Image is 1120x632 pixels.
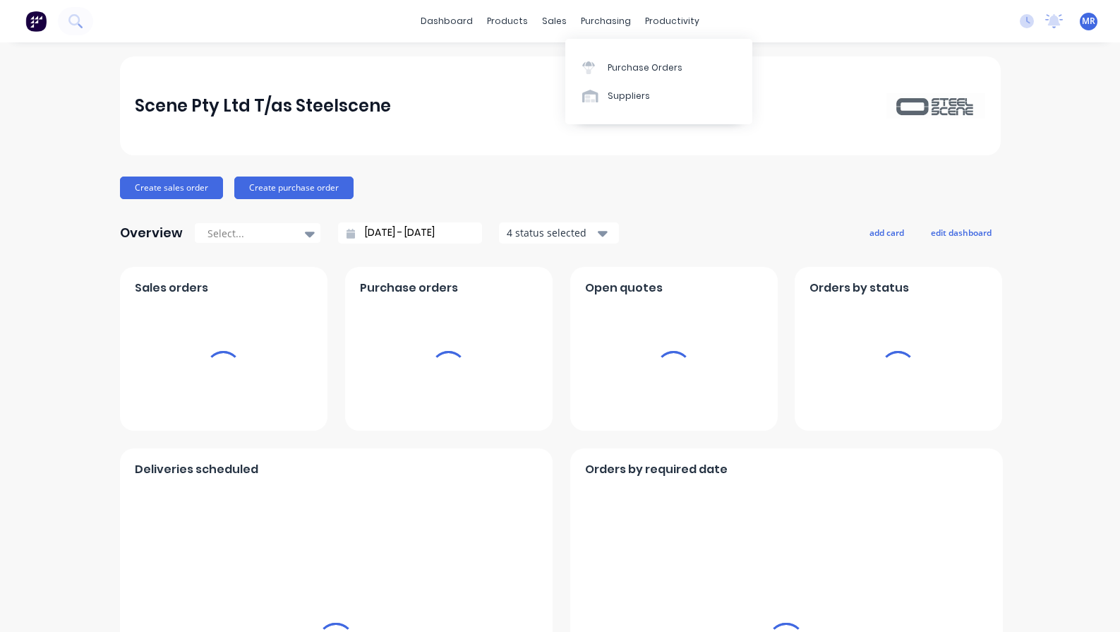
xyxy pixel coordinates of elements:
a: Purchase Orders [565,53,752,81]
div: Scene Pty Ltd T/as Steelscene [135,92,391,120]
span: Deliveries scheduled [135,461,258,478]
div: 4 status selected [507,225,596,240]
a: Suppliers [565,82,752,110]
button: add card [860,223,913,242]
button: Create purchase order [234,177,354,199]
div: Suppliers [608,90,650,102]
span: Purchase orders [360,280,458,297]
button: edit dashboard [922,223,1001,242]
button: 4 status selected [499,222,619,244]
div: productivity [638,11,706,32]
a: dashboard [414,11,480,32]
span: Orders by required date [585,461,728,478]
span: Open quotes [585,280,663,297]
img: Scene Pty Ltd T/as Steelscene [886,93,985,118]
img: Factory [25,11,47,32]
button: Create sales order [120,177,223,199]
span: Sales orders [135,280,208,297]
div: Overview [120,219,183,247]
div: sales [535,11,574,32]
span: Orders by status [809,280,909,297]
div: purchasing [574,11,638,32]
div: products [480,11,535,32]
div: Purchase Orders [608,61,682,74]
span: MR [1082,15,1095,28]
